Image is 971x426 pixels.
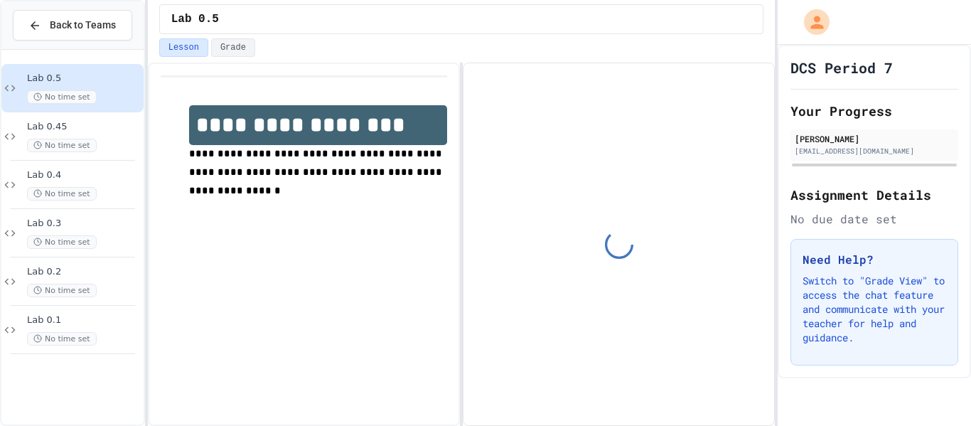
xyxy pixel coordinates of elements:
[803,274,946,345] p: Switch to "Grade View" to access the chat feature and communicate with your teacher for help and ...
[159,38,208,57] button: Lesson
[50,18,116,33] span: Back to Teams
[790,101,958,121] h2: Your Progress
[27,314,141,326] span: Lab 0.1
[803,251,946,268] h3: Need Help?
[27,169,141,181] span: Lab 0.4
[27,218,141,230] span: Lab 0.3
[27,90,97,104] span: No time set
[27,139,97,152] span: No time set
[790,58,893,78] h1: DCS Period 7
[27,266,141,278] span: Lab 0.2
[27,284,97,297] span: No time set
[795,146,954,156] div: [EMAIL_ADDRESS][DOMAIN_NAME]
[790,185,958,205] h2: Assignment Details
[171,11,219,28] span: Lab 0.5
[27,73,141,85] span: Lab 0.5
[27,187,97,201] span: No time set
[27,121,141,133] span: Lab 0.45
[27,235,97,249] span: No time set
[27,332,97,346] span: No time set
[789,6,833,38] div: My Account
[790,211,958,228] div: No due date set
[13,10,132,41] button: Back to Teams
[795,132,954,145] div: [PERSON_NAME]
[211,38,255,57] button: Grade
